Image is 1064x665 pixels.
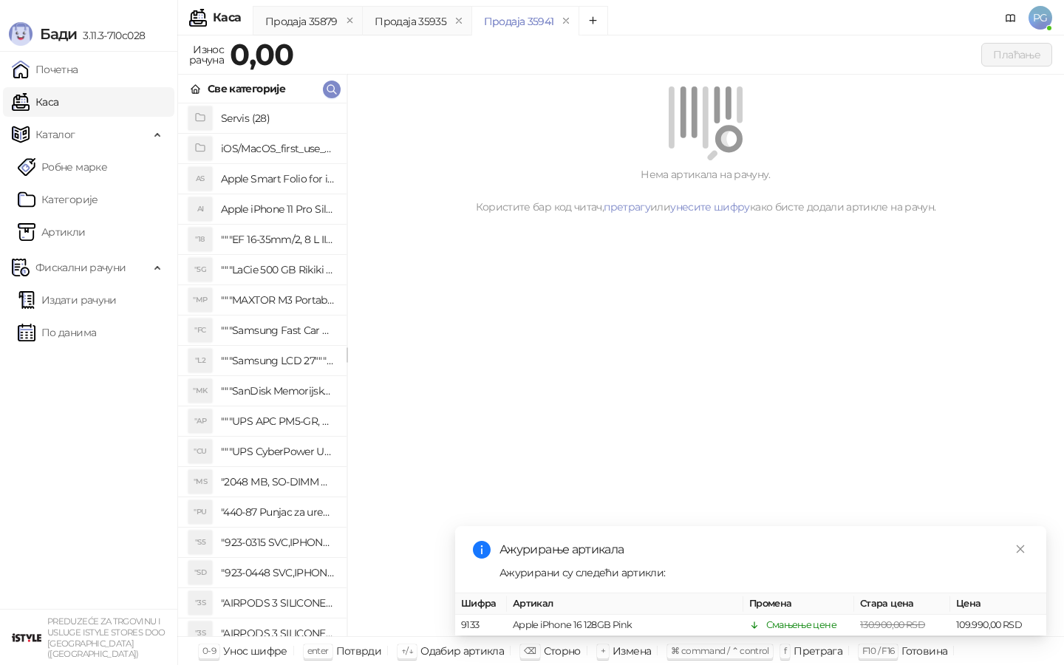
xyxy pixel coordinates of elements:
[221,258,335,282] h4: """LaCie 500 GB Rikiki USB 3.0 / Ultra Compact & Resistant aluminum / USB 3.0 / 2.5"""""""
[202,645,216,656] span: 0-9
[9,22,33,46] img: Logo
[188,470,212,494] div: "MS
[188,500,212,524] div: "PU
[499,565,1029,581] div: Ажурирани су следећи артикли:
[307,645,329,656] span: enter
[901,641,947,661] div: Готовина
[188,440,212,463] div: "CU
[221,409,335,433] h4: """UPS APC PM5-GR, Essential Surge Arrest,5 utic_nica"""
[77,29,145,42] span: 3.11.3-710c028
[862,645,894,656] span: F10 / F16
[12,55,78,84] a: Почетна
[213,12,241,24] div: Каса
[188,349,212,372] div: "L2
[221,288,335,312] h4: """MAXTOR M3 Portable 2TB 2.5"""" crni eksterni hard disk HX-M201TCB/GM"""
[221,531,335,554] h4: "923-0315 SVC,IPHONE 5/5S BATTERY REMOVAL TRAY Držač za iPhone sa kojim se otvara display
[12,623,41,652] img: 64x64-companyLogo-77b92cf4-9946-4f36-9751-bf7bb5fd2c7d.png
[221,197,335,221] h4: Apple iPhone 11 Pro Silicone Case - Black
[188,228,212,251] div: "18
[981,43,1052,66] button: Плаћање
[208,81,285,97] div: Све категорије
[12,87,58,117] a: Каса
[455,593,507,615] th: Шифра
[524,645,536,656] span: ⌫
[221,621,335,645] h4: "AIRPODS 3 SILICONE CASE BLUE"
[188,167,212,191] div: AS
[35,253,126,282] span: Фискални рачуни
[221,379,335,403] h4: """SanDisk Memorijska kartica 256GB microSDXC sa SD adapterom SDSQXA1-256G-GN6MA - Extreme PLUS, ...
[188,197,212,221] div: AI
[230,36,293,72] strong: 0,00
[188,288,212,312] div: "MP
[449,15,468,27] button: remove
[221,318,335,342] h4: """Samsung Fast Car Charge Adapter, brzi auto punja_, boja crna"""
[223,641,287,661] div: Унос шифре
[556,15,576,27] button: remove
[18,217,86,247] a: ArtikliАртикли
[221,137,335,160] h4: iOS/MacOS_first_use_assistance (4)
[188,531,212,554] div: "S5
[484,13,554,30] div: Продаја 35941
[365,166,1046,215] div: Нема артикала на рачуну. Користите бар код читач, или како бисте додали артикле на рачун.
[507,593,743,615] th: Артикал
[375,13,446,30] div: Продаја 35935
[579,6,608,35] button: Add tab
[18,285,117,315] a: Издати рачуни
[221,500,335,524] h4: "440-87 Punjac za uredjaje sa micro USB portom 4/1, Stand."
[186,40,227,69] div: Износ рачуна
[18,152,107,182] a: Робне марке
[188,409,212,433] div: "AP
[784,645,786,656] span: f
[221,167,335,191] h4: Apple Smart Folio for iPad mini (A17 Pro) - Sage
[999,6,1023,30] a: Документација
[950,615,1046,636] td: 109.990,00 RSD
[507,615,743,636] td: Apple iPhone 16 128GB Pink
[860,619,925,630] span: 130.900,00 RSD
[221,106,335,130] h4: Servis (28)
[40,25,77,43] span: Бади
[401,645,413,656] span: ↑/↓
[601,645,605,656] span: +
[188,561,212,584] div: "SD
[950,593,1046,615] th: Цена
[188,379,212,403] div: "MK
[1012,541,1029,557] a: Close
[18,185,98,214] a: Категорије
[188,591,212,615] div: "3S
[341,15,360,27] button: remove
[336,641,382,661] div: Потврди
[18,318,96,347] a: По данима
[221,349,335,372] h4: """Samsung LCD 27"""" C27F390FHUXEN"""
[670,200,750,214] a: унесите шифру
[743,593,854,615] th: Промена
[854,593,950,615] th: Стара цена
[221,440,335,463] h4: """UPS CyberPower UT650EG, 650VA/360W , line-int., s_uko, desktop"""
[35,120,75,149] span: Каталог
[671,645,769,656] span: ⌘ command / ⌃ control
[178,103,347,636] div: grid
[544,641,581,661] div: Сторно
[766,618,836,632] div: Смањење цене
[794,641,842,661] div: Претрага
[613,641,651,661] div: Измена
[604,200,650,214] a: претрагу
[1029,6,1052,30] span: PG
[499,541,1029,559] div: Ажурирање артикала
[188,621,212,645] div: "3S
[265,13,338,30] div: Продаја 35879
[221,228,335,251] h4: """EF 16-35mm/2, 8 L III USM"""
[455,615,507,636] td: 9133
[221,591,335,615] h4: "AIRPODS 3 SILICONE CASE BLACK"
[420,641,504,661] div: Одабир артикла
[47,616,166,659] small: PREDUZEĆE ZA TRGOVINU I USLUGE ISTYLE STORES DOO [GEOGRAPHIC_DATA] ([GEOGRAPHIC_DATA])
[221,470,335,494] h4: "2048 MB, SO-DIMM DDRII, 667 MHz, Napajanje 1,8 0,1 V, Latencija CL5"
[188,258,212,282] div: "5G
[188,318,212,342] div: "FC
[1015,544,1026,554] span: close
[473,541,491,559] span: info-circle
[221,561,335,584] h4: "923-0448 SVC,IPHONE,TOURQUE DRIVER KIT .65KGF- CM Šrafciger "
